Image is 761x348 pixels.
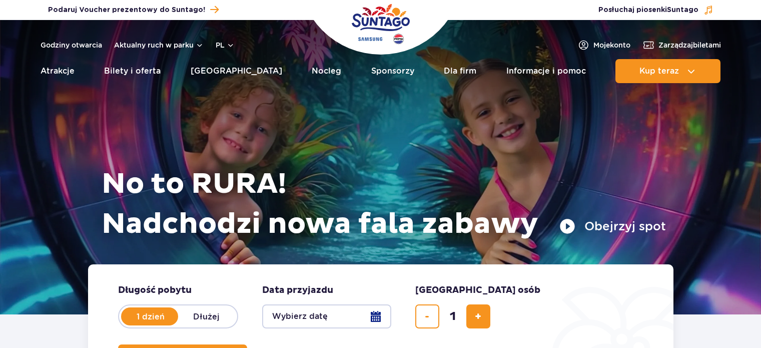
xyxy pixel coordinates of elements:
a: Zarządzajbiletami [642,39,721,51]
input: liczba biletów [441,304,465,328]
a: Informacje i pomoc [506,59,586,83]
a: Sponsorzy [371,59,414,83]
label: Dłużej [178,306,235,327]
label: 1 dzień [122,306,179,327]
a: Mojekonto [577,39,630,51]
button: Kup teraz [615,59,720,83]
span: Zarządzaj biletami [658,40,721,50]
a: [GEOGRAPHIC_DATA] [191,59,282,83]
span: Posłuchaj piosenki [598,5,698,15]
span: Kup teraz [639,67,679,76]
button: dodaj bilet [466,304,490,328]
h1: No to RURA! Nadchodzi nowa fala zabawy [102,164,666,244]
button: Posłuchaj piosenkiSuntago [598,5,713,15]
a: Nocleg [312,59,341,83]
a: Podaruj Voucher prezentowy do Suntago! [48,3,219,17]
span: Moje konto [593,40,630,50]
a: Dla firm [444,59,476,83]
a: Atrakcje [41,59,75,83]
button: Obejrzyj spot [559,218,666,234]
span: Długość pobytu [118,284,192,296]
span: [GEOGRAPHIC_DATA] osób [415,284,540,296]
span: Suntago [667,7,698,14]
a: Bilety i oferta [104,59,161,83]
span: Data przyjazdu [262,284,333,296]
button: usuń bilet [415,304,439,328]
button: pl [216,40,235,50]
a: Godziny otwarcia [41,40,102,50]
button: Wybierz datę [262,304,391,328]
span: Podaruj Voucher prezentowy do Suntago! [48,5,205,15]
button: Aktualny ruch w parku [114,41,204,49]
